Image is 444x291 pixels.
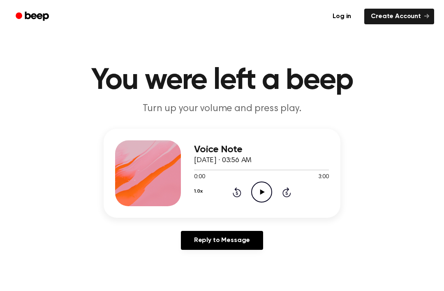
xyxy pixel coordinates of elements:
h1: You were left a beep [12,66,432,95]
span: 3:00 [318,173,329,182]
button: 1.0x [194,184,202,198]
a: Reply to Message [181,231,263,250]
p: Turn up your volume and press play. [64,102,380,116]
span: [DATE] · 03:56 AM [194,157,252,164]
a: Log in [324,7,359,26]
span: 0:00 [194,173,205,182]
a: Beep [10,9,56,25]
a: Create Account [364,9,434,24]
h3: Voice Note [194,144,329,155]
